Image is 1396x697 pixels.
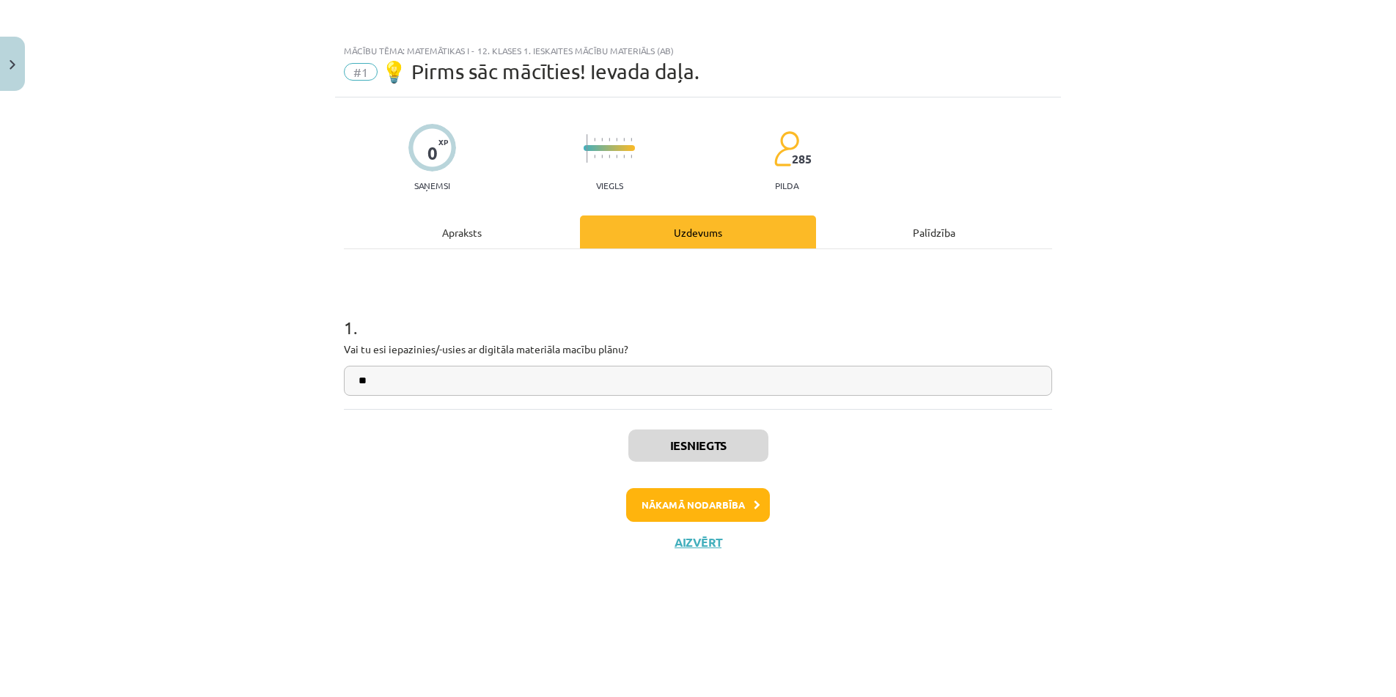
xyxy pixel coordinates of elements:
img: icon-short-line-57e1e144782c952c97e751825c79c345078a6d821885a25fce030b3d8c18986b.svg [631,138,632,141]
span: 💡 Pirms sāc mācīties! Ievada daļa. [381,59,699,84]
div: Palīdzība [816,215,1052,248]
img: students-c634bb4e5e11cddfef0936a35e636f08e4e9abd3cc4e673bd6f9a4125e45ecb1.svg [774,130,799,167]
p: Vai tu esi iepazinies/-usies ar digitāla materiāla macību plānu? [344,342,1052,357]
div: Uzdevums [580,215,816,248]
img: icon-short-line-57e1e144782c952c97e751825c79c345078a6d821885a25fce030b3d8c18986b.svg [616,138,617,141]
button: Iesniegts [628,429,768,462]
div: Mācību tēma: Matemātikas i - 12. klases 1. ieskaites mācību materiāls (ab) [344,45,1052,56]
img: icon-close-lesson-0947bae3869378f0d4975bcd49f059093ad1ed9edebbc8119c70593378902aed.svg [10,60,15,70]
button: Aizvērt [670,535,726,550]
span: 285 [792,152,812,166]
button: Nākamā nodarbība [626,488,770,522]
img: icon-short-line-57e1e144782c952c97e751825c79c345078a6d821885a25fce030b3d8c18986b.svg [609,138,610,141]
p: Viegls [596,180,623,191]
img: icon-short-line-57e1e144782c952c97e751825c79c345078a6d821885a25fce030b3d8c18986b.svg [623,155,625,158]
span: XP [438,138,448,146]
div: 0 [427,143,438,163]
img: icon-short-line-57e1e144782c952c97e751825c79c345078a6d821885a25fce030b3d8c18986b.svg [623,138,625,141]
div: Apraksts [344,215,580,248]
img: icon-short-line-57e1e144782c952c97e751825c79c345078a6d821885a25fce030b3d8c18986b.svg [594,155,595,158]
img: icon-short-line-57e1e144782c952c97e751825c79c345078a6d821885a25fce030b3d8c18986b.svg [609,155,610,158]
img: icon-short-line-57e1e144782c952c97e751825c79c345078a6d821885a25fce030b3d8c18986b.svg [601,155,603,158]
h1: 1 . [344,292,1052,337]
img: icon-long-line-d9ea69661e0d244f92f715978eff75569469978d946b2353a9bb055b3ed8787d.svg [587,134,588,163]
img: icon-short-line-57e1e144782c952c97e751825c79c345078a6d821885a25fce030b3d8c18986b.svg [616,155,617,158]
img: icon-short-line-57e1e144782c952c97e751825c79c345078a6d821885a25fce030b3d8c18986b.svg [601,138,603,141]
img: icon-short-line-57e1e144782c952c97e751825c79c345078a6d821885a25fce030b3d8c18986b.svg [594,138,595,141]
img: icon-short-line-57e1e144782c952c97e751825c79c345078a6d821885a25fce030b3d8c18986b.svg [631,155,632,158]
span: #1 [344,63,378,81]
p: Saņemsi [408,180,456,191]
p: pilda [775,180,798,191]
